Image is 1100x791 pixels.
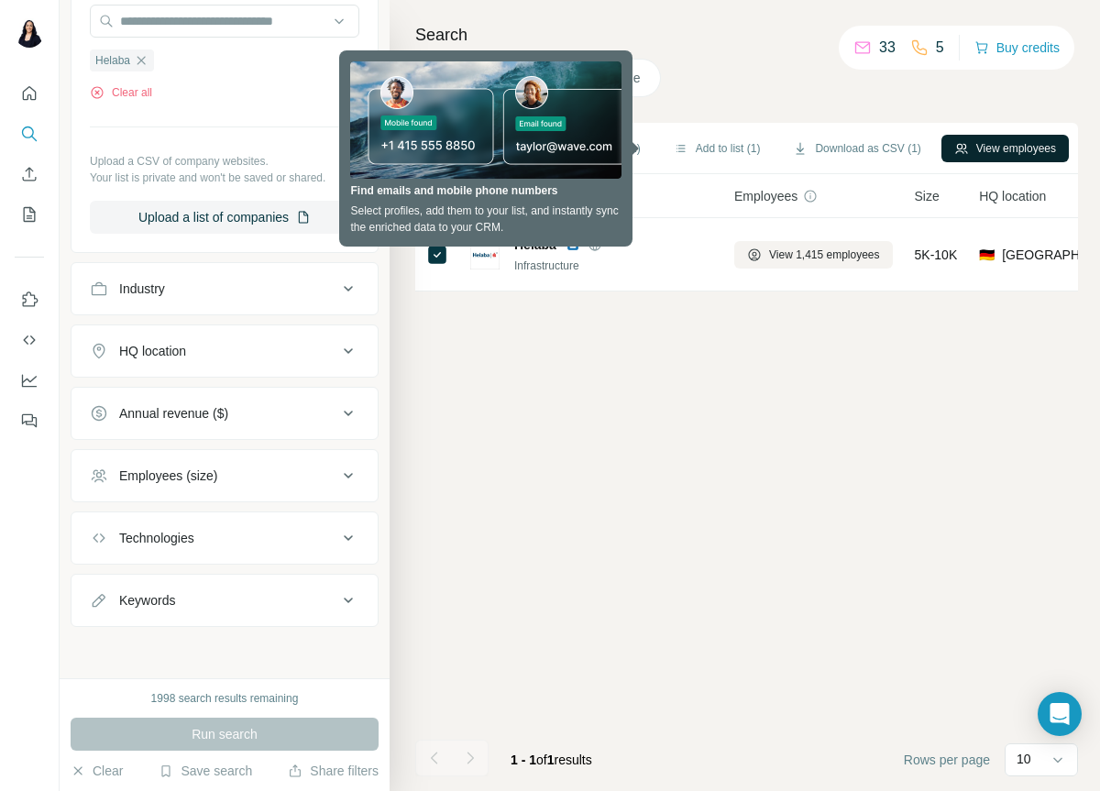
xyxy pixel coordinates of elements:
button: Add to list (1) [661,135,774,162]
span: 5K-10K [915,246,958,264]
div: HQ location [119,342,186,360]
button: Feedback [15,404,44,437]
span: of [536,753,547,767]
span: People [600,69,643,87]
span: Employees [734,187,797,205]
span: Helaba [95,52,130,69]
p: Your list is private and won't be saved or shared. [90,170,359,186]
span: results [511,753,592,767]
div: Open Intercom Messenger [1038,692,1082,736]
button: Quick start [15,77,44,110]
span: Size [915,187,940,205]
button: Keywords [71,578,378,622]
button: Upload a list of companies [90,201,359,234]
button: Use Surfe API [15,324,44,357]
button: Annual revenue ($) [71,391,378,435]
img: Logo of Helaba [470,240,500,269]
button: Save search [159,762,252,780]
button: Industry [71,267,378,311]
p: 5 [936,37,944,59]
button: Technologies [71,516,378,560]
span: View 1,415 employees [769,247,880,263]
img: Avatar [15,18,44,48]
button: Sync to HubSpot (1) [507,135,654,162]
button: Enrich CSV [15,158,44,191]
button: Employees (size) [71,454,378,498]
button: HQ location [71,329,378,373]
button: Clear [71,762,123,780]
div: Annual revenue ($) [119,404,228,423]
span: 1 [547,753,555,767]
img: LinkedIn logo [566,237,580,252]
div: 1998 search results remaining [151,690,299,707]
span: Rows per page [904,751,990,769]
span: 1 - 1 [511,753,536,767]
button: Dashboard [15,364,44,397]
button: Buy credits [974,35,1060,60]
div: Technologies [119,529,194,547]
p: 33 [879,37,896,59]
button: View 1,415 employees [734,241,893,269]
span: HQ location [979,187,1046,205]
button: Share filters [288,762,379,780]
p: 10 [1017,750,1031,768]
button: Search [15,117,44,150]
span: 🇩🇪 [979,246,995,264]
span: Helaba [514,236,556,254]
button: Use Surfe on LinkedIn [15,283,44,316]
button: Clear all [90,84,152,101]
button: Download as CSV (1) [780,135,933,162]
div: Industry [119,280,165,298]
span: 1 selected [461,187,520,205]
button: My lists [15,198,44,231]
div: Employees (size) [119,467,217,485]
button: View employees [941,135,1069,162]
div: Keywords [119,591,175,610]
h4: Search [415,22,1078,48]
span: Companies [460,69,527,87]
p: Upload a CSV of company websites. [90,153,359,170]
div: Infrastructure [514,258,712,274]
